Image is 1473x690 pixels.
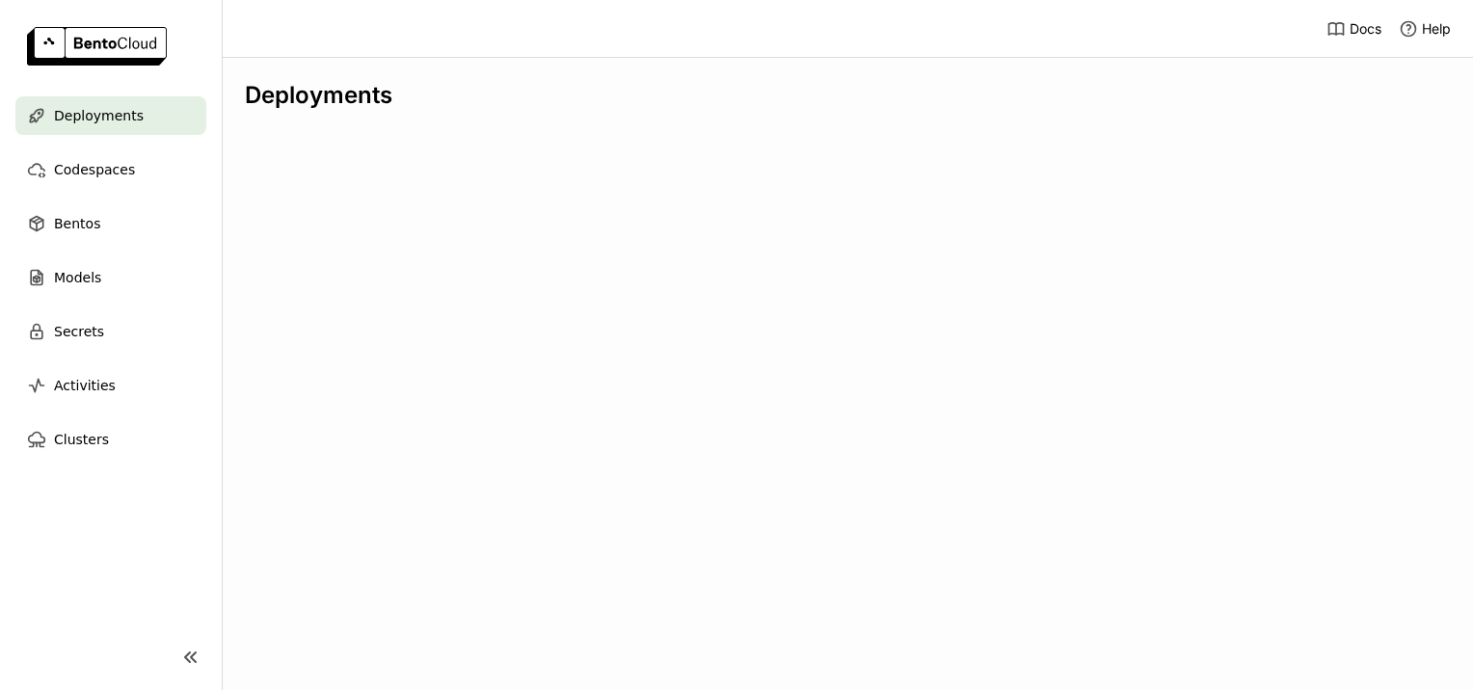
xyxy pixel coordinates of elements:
a: Activities [15,366,206,405]
span: Activities [54,374,116,397]
img: logo [27,27,167,66]
div: Deployments [245,81,1450,110]
a: Models [15,258,206,297]
a: Clusters [15,420,206,459]
span: Bentos [54,212,100,235]
div: Help [1399,19,1451,39]
a: Secrets [15,312,206,351]
span: Deployments [54,104,144,127]
span: Secrets [54,320,104,343]
a: Bentos [15,204,206,243]
span: Models [54,266,101,289]
span: Docs [1350,20,1381,38]
span: Clusters [54,428,109,451]
span: Codespaces [54,158,135,181]
span: Help [1422,20,1451,38]
a: Docs [1326,19,1381,39]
